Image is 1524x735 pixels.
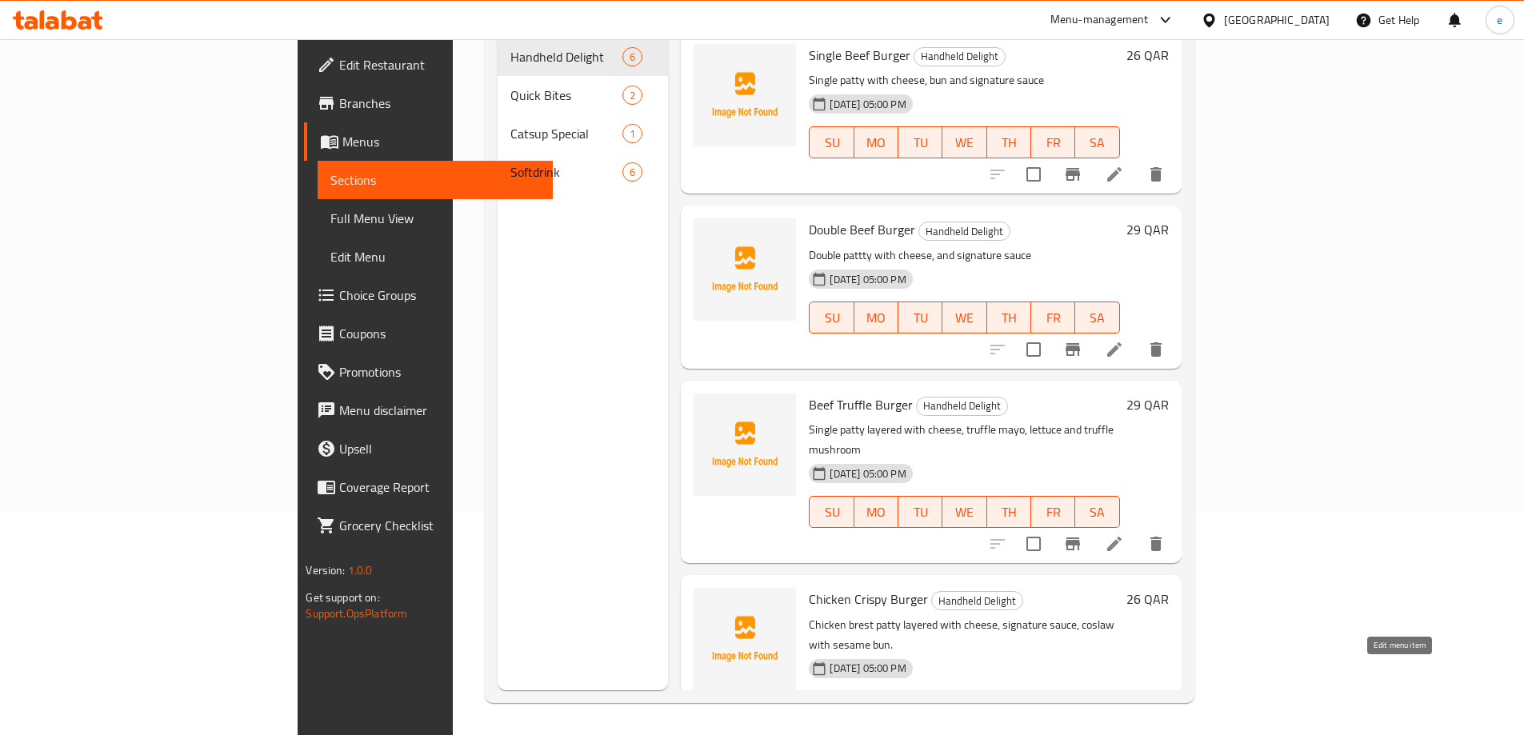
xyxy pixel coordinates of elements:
[510,86,623,105] div: Quick Bites
[905,131,936,154] span: TU
[854,302,898,334] button: MO
[304,506,552,545] a: Grocery Checklist
[306,587,379,608] span: Get support on:
[306,603,407,624] a: Support.OpsPlatform
[510,162,623,182] div: Softdrink
[994,306,1025,330] span: TH
[1038,501,1069,524] span: FR
[916,397,1008,416] div: Handheld Delight
[1497,11,1502,29] span: e
[1054,525,1092,563] button: Branch-specific-item
[498,114,669,153] div: Catsup Special1
[1031,496,1075,528] button: FR
[942,496,986,528] button: WE
[1126,218,1169,241] h6: 29 QAR
[304,468,552,506] a: Coverage Report
[339,286,539,305] span: Choice Groups
[994,131,1025,154] span: TH
[339,477,539,497] span: Coverage Report
[1017,527,1050,561] span: Select to update
[623,126,642,142] span: 1
[932,592,1022,610] span: Handheld Delight
[304,84,552,122] a: Branches
[1126,588,1169,610] h6: 26 QAR
[304,429,552,468] a: Upsell
[809,70,1119,90] p: Single patty with cheese, bun and signature sauce
[1038,131,1069,154] span: FR
[694,218,796,321] img: Double Beef Burger
[304,314,552,353] a: Coupons
[694,44,796,146] img: Single Beef Burger
[949,306,980,330] span: WE
[1017,333,1050,366] span: Select to update
[1224,11,1330,29] div: [GEOGRAPHIC_DATA]
[1105,534,1124,553] a: Edit menu item
[342,132,539,151] span: Menus
[304,122,552,161] a: Menus
[823,272,912,287] span: [DATE] 05:00 PM
[1050,10,1149,30] div: Menu-management
[809,393,913,417] span: Beef Truffle Burger
[1137,330,1175,369] button: delete
[304,353,552,391] a: Promotions
[1082,131,1113,154] span: SA
[306,560,345,581] span: Version:
[898,302,942,334] button: TU
[809,126,854,158] button: SU
[987,496,1031,528] button: TH
[1031,126,1075,158] button: FR
[919,222,1010,241] span: Handheld Delight
[318,199,552,238] a: Full Menu View
[622,47,642,66] div: items
[1017,158,1050,191] span: Select to update
[304,276,552,314] a: Choice Groups
[905,306,936,330] span: TU
[1038,306,1069,330] span: FR
[861,306,892,330] span: MO
[304,391,552,429] a: Menu disclaimer
[1075,302,1119,334] button: SA
[949,131,980,154] span: WE
[914,47,1006,66] div: Handheld Delight
[898,496,942,528] button: TU
[510,124,623,143] span: Catsup Special
[339,401,539,420] span: Menu disclaimer
[622,86,642,105] div: items
[498,76,669,114] div: Quick Bites2
[809,420,1119,460] p: Single patty layered with cheese, truffle mayo, lettuce and truffle mushroom
[1054,330,1092,369] button: Branch-specific-item
[854,496,898,528] button: MO
[622,124,642,143] div: items
[816,131,847,154] span: SU
[994,501,1025,524] span: TH
[816,306,847,330] span: SU
[1137,525,1175,563] button: delete
[339,55,539,74] span: Edit Restaurant
[809,218,915,242] span: Double Beef Burger
[339,439,539,458] span: Upsell
[304,46,552,84] a: Edit Restaurant
[694,393,796,496] img: Beef Truffle Burger
[987,302,1031,334] button: TH
[330,209,539,228] span: Full Menu View
[623,165,642,180] span: 6
[914,47,1005,66] span: Handheld Delight
[348,560,373,581] span: 1.0.0
[1137,155,1175,194] button: delete
[498,38,669,76] div: Handheld Delight6
[623,50,642,65] span: 6
[861,501,892,524] span: MO
[949,501,980,524] span: WE
[1126,393,1169,416] h6: 29 QAR
[809,587,928,611] span: Chicken Crispy Burger
[918,222,1010,241] div: Handheld Delight
[694,588,796,690] img: Chicken Crispy Burger
[1031,302,1075,334] button: FR
[330,170,539,190] span: Sections
[823,466,912,481] span: [DATE] 05:00 PM
[622,162,642,182] div: items
[809,302,854,334] button: SU
[942,302,986,334] button: WE
[942,126,986,158] button: WE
